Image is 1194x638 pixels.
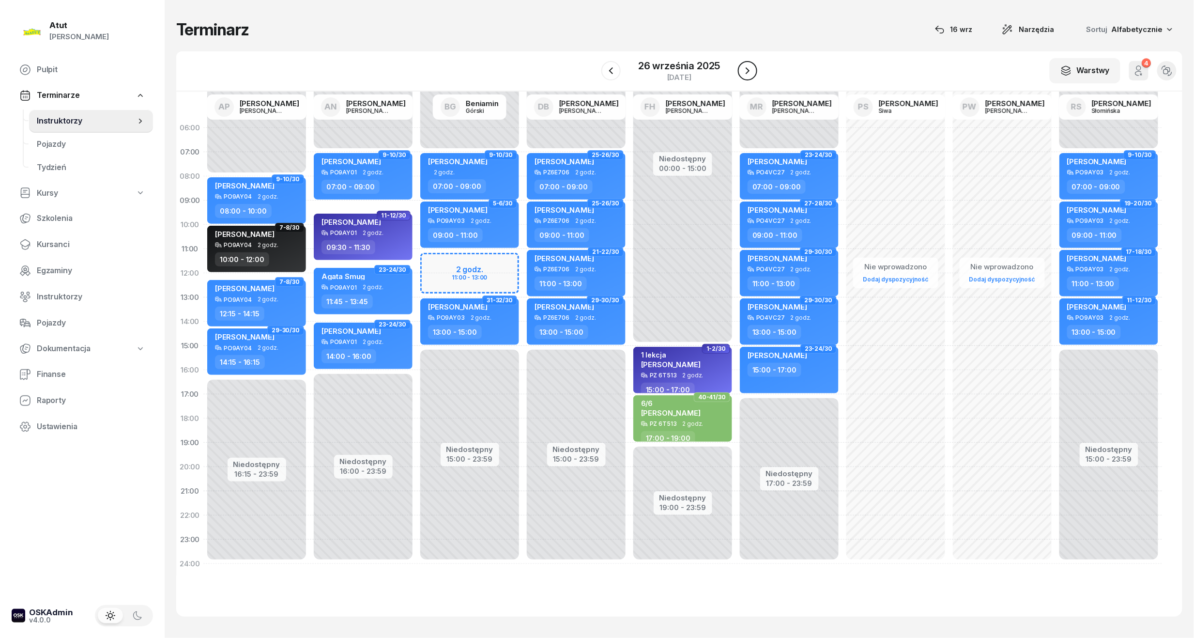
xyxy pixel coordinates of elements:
[772,100,832,107] div: [PERSON_NAME]
[575,314,596,321] span: 2 godz.
[37,212,145,225] span: Szkolenia
[215,181,275,190] span: [PERSON_NAME]
[493,202,513,204] span: 5-6/30
[859,261,933,273] div: Nie wprowadzono
[1050,58,1120,83] button: Warstwy
[12,84,153,107] a: Terminarze
[1060,64,1110,77] div: Warstwy
[748,205,807,215] span: [PERSON_NAME]
[535,180,593,194] div: 07:00 - 09:00
[12,58,153,81] a: Pulpit
[233,468,280,478] div: 16:15 - 23:59
[330,284,357,291] div: PO9AY01
[748,228,802,242] div: 09:00 - 11:00
[487,299,513,301] span: 31-32/30
[659,494,706,501] div: Niedostępny
[993,20,1063,39] button: Narzędzia
[659,153,706,174] button: Niedostępny00:00 - 15:00
[215,332,275,342] span: [PERSON_NAME]
[559,108,606,114] div: [PERSON_NAME]
[37,394,145,407] span: Raporty
[433,94,506,120] a: BGBeniaminGórski
[1086,446,1133,453] div: Niedostępny
[321,180,380,194] div: 07:00 - 09:00
[321,327,381,336] span: [PERSON_NAME]
[1092,100,1151,107] div: [PERSON_NAME]
[363,230,383,236] span: 2 godz.
[176,310,203,334] div: 14:00
[224,345,252,351] div: PO9AY04
[766,477,813,487] div: 17:00 - 23:59
[535,302,594,311] span: [PERSON_NAME]
[12,338,153,360] a: Dokumentacja
[276,178,300,180] span: 9-10/30
[766,470,813,477] div: Niedostępny
[683,420,704,427] span: 2 godz.
[666,100,725,107] div: [PERSON_NAME]
[926,20,981,39] button: 16 wrz
[29,608,73,617] div: OSKAdmin
[176,140,203,164] div: 07:00
[12,389,153,412] a: Raporty
[641,408,701,418] span: [PERSON_NAME]
[428,179,486,193] div: 07:00 - 09:00
[804,202,832,204] span: 27-28/30
[330,169,357,175] div: PO9AY01
[330,339,357,345] div: PO9AY01
[543,169,569,175] div: PZ6E706
[1124,202,1152,204] span: 19-20/30
[176,503,203,528] div: 22:00
[176,285,203,310] div: 13:00
[12,207,153,230] a: Szkolenia
[363,284,383,291] span: 2 godz.
[446,444,493,465] button: Niedostępny15:00 - 23:59
[346,100,406,107] div: [PERSON_NAME]
[29,156,153,179] a: Tydzień
[1110,314,1131,321] span: 2 godz.
[804,299,832,301] span: 29-30/30
[272,329,300,331] span: 29-30/30
[965,274,1039,285] a: Dodaj dyspozycyjność
[215,252,269,266] div: 10:00 - 12:00
[12,182,153,204] a: Kursy
[1067,325,1121,339] div: 13:00 - 15:00
[963,103,977,111] span: PW
[489,154,513,156] span: 9-10/30
[37,63,145,76] span: Pulpit
[437,218,465,224] div: PO9AY03
[952,94,1053,120] a: PW[PERSON_NAME][PERSON_NAME]
[321,218,381,227] span: [PERSON_NAME]
[379,269,406,271] span: 23-24/30
[49,21,109,30] div: Atut
[535,157,594,166] span: [PERSON_NAME]
[1067,254,1127,263] span: [PERSON_NAME]
[641,399,701,407] div: 6/6
[37,291,145,303] span: Instruktorzy
[638,61,720,71] div: 26 września 2025
[659,155,706,162] div: Niedostępny
[176,552,203,576] div: 24:00
[383,154,406,156] span: 9-10/30
[321,349,376,363] div: 14:00 - 16:00
[233,461,280,468] div: Niedostępny
[739,94,840,120] a: MR[PERSON_NAME][PERSON_NAME]
[340,456,387,477] button: Niedostępny16:00 - 23:59
[756,266,785,272] div: PO4VC27
[176,358,203,382] div: 16:00
[750,103,763,111] span: MR
[575,169,596,176] span: 2 godz.
[748,325,801,339] div: 13:00 - 15:00
[340,458,387,465] div: Niedostępny
[446,453,493,463] div: 15:00 - 23:59
[1076,169,1104,175] div: PO9AY03
[553,444,600,465] button: Niedostępny15:00 - 23:59
[176,21,249,38] h1: Terminarz
[1067,302,1127,311] span: [PERSON_NAME]
[176,237,203,261] div: 11:00
[12,285,153,309] a: Instruktorzy
[535,228,589,242] div: 09:00 - 11:00
[321,295,373,309] div: 11:45 - 13:45
[37,161,145,174] span: Tydzień
[49,31,109,43] div: [PERSON_NAME]
[1127,299,1152,301] span: 11-12/30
